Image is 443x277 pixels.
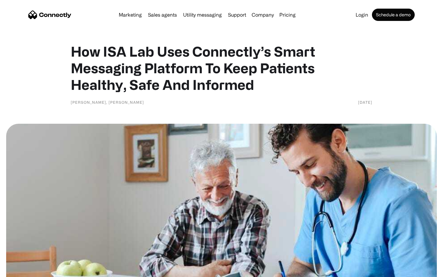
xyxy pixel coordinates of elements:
[181,12,224,17] a: Utility messaging
[71,43,372,93] h1: How ISA Lab Uses Connectly’s Smart Messaging Platform To Keep Patients Healthy, Safe And Informed
[6,266,37,275] aside: Language selected: English
[358,99,372,105] div: [DATE]
[353,12,371,17] a: Login
[277,12,298,17] a: Pricing
[225,12,249,17] a: Support
[252,10,274,19] div: Company
[372,9,415,21] a: Schedule a demo
[71,99,144,105] div: [PERSON_NAME], [PERSON_NAME]
[146,12,179,17] a: Sales agents
[116,12,144,17] a: Marketing
[12,266,37,275] ul: Language list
